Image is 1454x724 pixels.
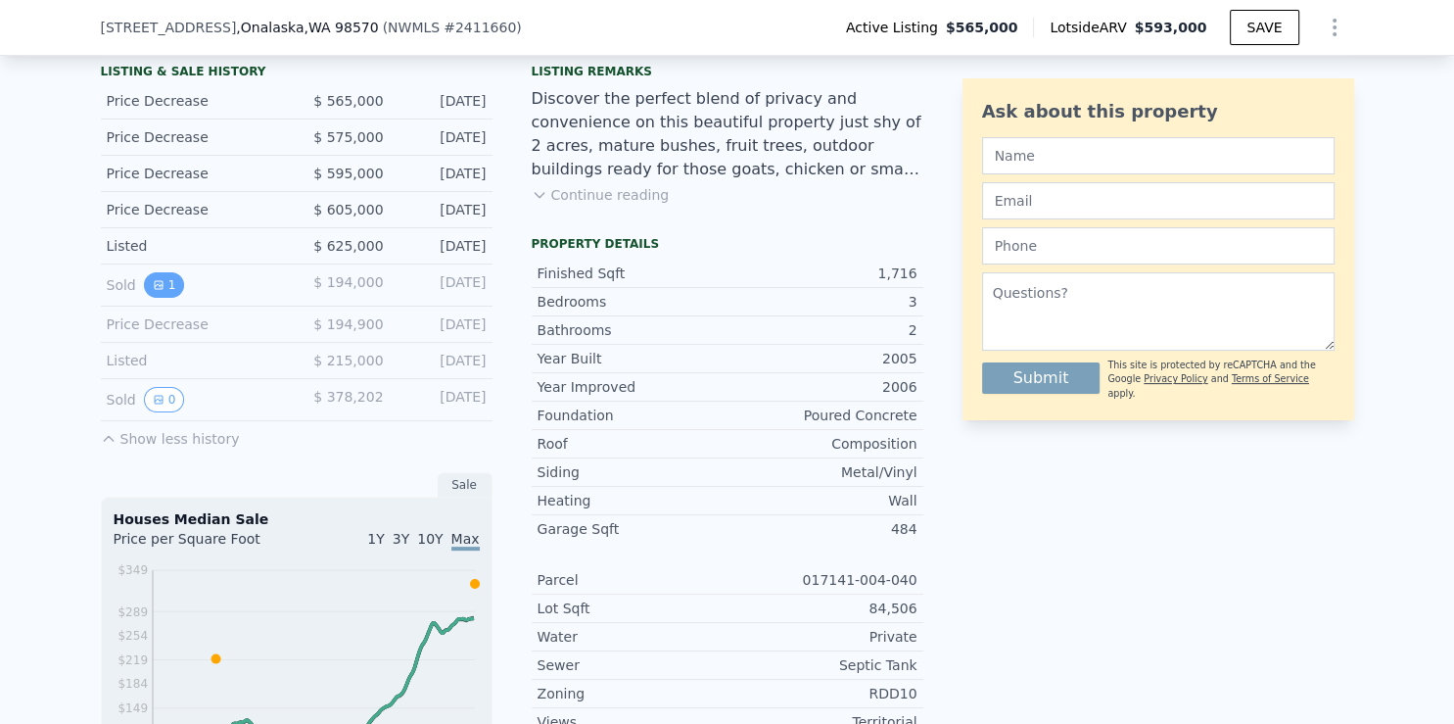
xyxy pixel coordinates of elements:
[538,684,727,703] div: Zoning
[117,677,148,691] tspan: $184
[313,129,383,145] span: $ 575,000
[532,185,670,205] button: Continue reading
[313,238,383,254] span: $ 625,000
[399,91,487,111] div: [DATE]
[313,353,383,368] span: $ 215,000
[107,200,281,219] div: Price Decrease
[1144,373,1207,384] a: Privacy Policy
[846,18,946,37] span: Active Listing
[538,491,727,510] div: Heating
[399,127,487,147] div: [DATE]
[1135,20,1207,35] span: $593,000
[107,314,281,334] div: Price Decrease
[313,316,383,332] span: $ 194,900
[532,64,923,79] div: Listing remarks
[982,137,1335,174] input: Name
[538,349,727,368] div: Year Built
[107,164,281,183] div: Price Decrease
[117,604,148,618] tspan: $289
[444,20,516,35] span: # 2411660
[982,362,1101,394] button: Submit
[727,349,917,368] div: 2005
[451,531,480,551] span: Max
[538,406,727,425] div: Foundation
[144,387,185,412] button: View historical data
[538,462,727,482] div: Siding
[417,531,443,547] span: 10Y
[313,389,383,405] span: $ 378,202
[107,236,281,256] div: Listed
[393,531,409,547] span: 3Y
[727,377,917,397] div: 2006
[727,406,917,425] div: Poured Concrete
[982,98,1335,125] div: Ask about this property
[727,491,917,510] div: Wall
[1230,10,1298,45] button: SAVE
[727,684,917,703] div: RDD10
[304,20,378,35] span: , WA 98570
[727,570,917,590] div: 017141-004-040
[538,570,727,590] div: Parcel
[107,351,281,370] div: Listed
[144,272,185,298] button: View historical data
[313,166,383,181] span: $ 595,000
[538,519,727,539] div: Garage Sqft
[1315,8,1354,47] button: Show Options
[532,236,923,252] div: Property details
[399,200,487,219] div: [DATE]
[538,655,727,675] div: Sewer
[107,272,281,298] div: Sold
[538,434,727,454] div: Roof
[114,529,297,560] div: Price per Square Foot
[367,531,384,547] span: 1Y
[727,627,917,647] div: Private
[399,272,487,298] div: [DATE]
[727,655,917,675] div: Septic Tank
[399,387,487,412] div: [DATE]
[982,182,1335,219] input: Email
[313,93,383,109] span: $ 565,000
[313,202,383,217] span: $ 605,000
[727,264,917,283] div: 1,716
[538,292,727,312] div: Bedrooms
[727,519,917,539] div: 484
[399,236,487,256] div: [DATE]
[532,87,923,181] div: Discover the perfect blend of privacy and convenience on this beautiful property just shy of 2 ac...
[399,351,487,370] div: [DATE]
[727,599,917,618] div: 84,506
[383,18,522,37] div: ( )
[727,434,917,454] div: Composition
[107,91,281,111] div: Price Decrease
[107,127,281,147] div: Price Decrease
[236,18,378,37] span: , Onalaska
[399,164,487,183] div: [DATE]
[538,377,727,397] div: Year Improved
[399,314,487,334] div: [DATE]
[117,701,148,715] tspan: $149
[727,462,917,482] div: Metal/Vinyl
[438,472,492,498] div: Sale
[727,320,917,340] div: 2
[117,653,148,667] tspan: $219
[114,509,480,529] div: Houses Median Sale
[101,64,492,83] div: LISTING & SALE HISTORY
[101,18,237,37] span: [STREET_ADDRESS]
[1050,18,1134,37] span: Lotside ARV
[388,20,440,35] span: NWMLS
[946,18,1018,37] span: $565,000
[117,563,148,577] tspan: $349
[538,599,727,618] div: Lot Sqft
[101,421,240,449] button: Show less history
[538,264,727,283] div: Finished Sqft
[107,387,281,412] div: Sold
[982,227,1335,265] input: Phone
[313,274,383,290] span: $ 194,000
[538,320,727,340] div: Bathrooms
[727,292,917,312] div: 3
[1107,359,1334,401] div: This site is protected by reCAPTCHA and the Google and apply.
[1232,373,1309,384] a: Terms of Service
[538,627,727,647] div: Water
[117,629,148,643] tspan: $254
